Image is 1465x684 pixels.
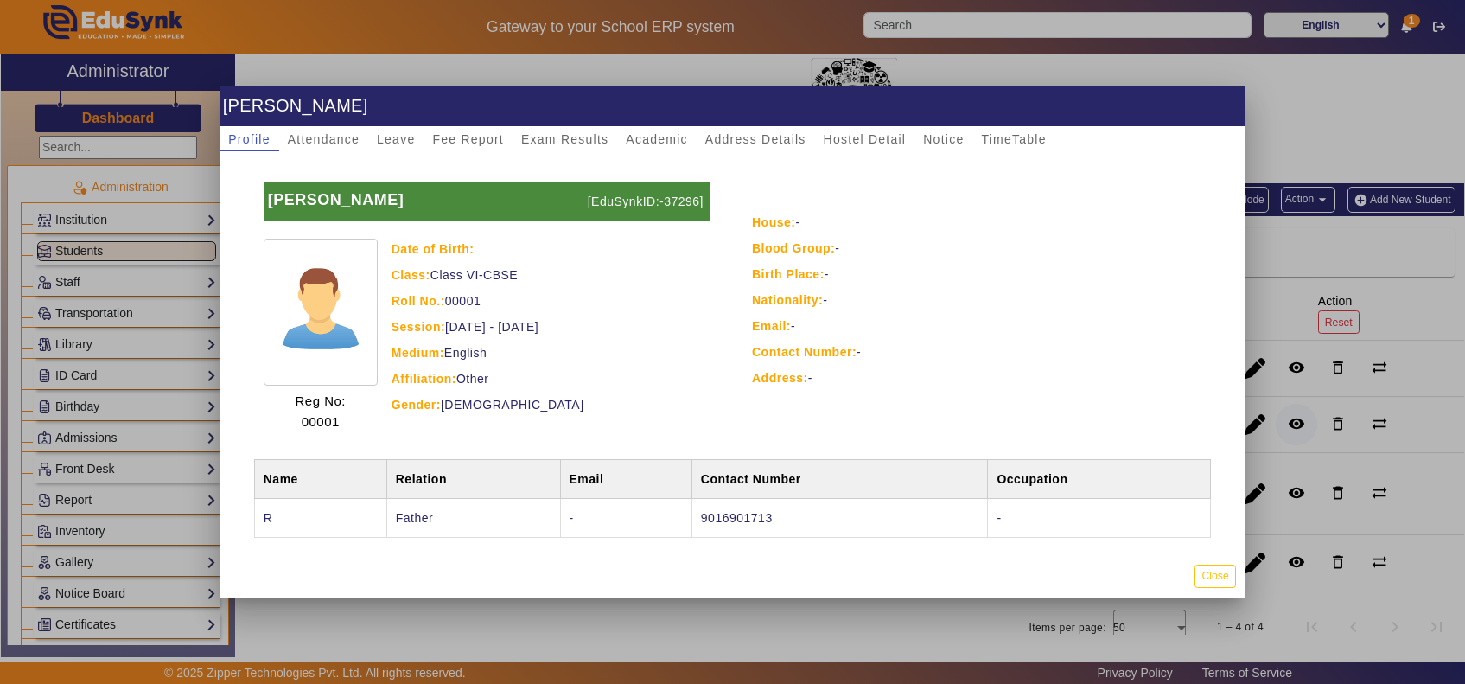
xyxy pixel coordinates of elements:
[752,345,857,359] strong: Contact Number:
[228,133,270,145] span: Profile
[377,133,415,145] span: Leave
[705,133,806,145] span: Address Details
[254,459,386,498] th: Name
[752,215,795,229] strong: House:
[432,133,504,145] span: Fee Report
[752,238,1205,259] div: -
[392,342,710,363] div: English
[220,86,1245,126] h1: [PERSON_NAME]
[392,368,710,389] div: Other
[288,133,360,145] span: Attendance
[392,316,710,337] div: [DATE] - [DATE]
[268,191,404,208] b: [PERSON_NAME]
[626,133,687,145] span: Academic
[392,291,710,311] div: 00001
[752,371,808,385] strong: Address:
[560,459,691,498] th: Email
[560,498,691,537] td: -
[392,242,475,256] strong: Date of Birth:
[752,319,791,333] strong: Email:
[264,239,378,386] img: profile.png
[691,498,988,537] td: 9016901713
[295,412,346,432] p: 00001
[752,241,835,255] strong: Blood Group:
[824,133,907,145] span: Hostel Detail
[392,346,444,360] strong: Medium:
[386,498,560,537] td: Father
[392,268,430,282] strong: Class:
[295,391,346,412] p: Reg No:
[691,459,988,498] th: Contact Number
[752,267,825,281] strong: Birth Place:
[752,264,1205,284] div: -
[1194,565,1235,588] button: Close
[392,398,441,412] strong: Gender:
[752,212,1205,233] div: -
[752,290,1205,310] div: -
[392,294,445,308] strong: Roll No.:
[988,498,1211,537] td: -
[254,498,386,537] td: R
[923,133,964,145] span: Notice
[981,133,1046,145] span: TimeTable
[392,265,710,285] div: Class VI-CBSE
[392,372,456,386] strong: Affiliation:
[583,182,710,221] p: [EduSynkID:-37296]
[392,320,445,334] strong: Session:
[386,459,560,498] th: Relation
[392,394,710,415] div: [DEMOGRAPHIC_DATA]
[752,368,1205,388] div: -
[752,342,1205,362] div: -
[988,459,1211,498] th: Occupation
[521,133,608,145] span: Exam Results
[752,293,823,307] strong: Nationality:
[752,316,1205,336] div: -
